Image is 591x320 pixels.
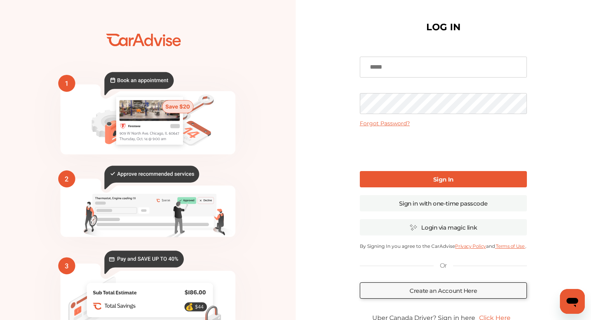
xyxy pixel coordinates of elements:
a: Sign in with one-time passcode [360,195,527,211]
b: Sign In [433,176,453,183]
p: Or [440,261,447,270]
a: Sign In [360,171,527,187]
iframe: reCAPTCHA [384,133,502,163]
a: Terms of Use [495,243,525,249]
img: magic_icon.32c66aac.svg [410,224,417,231]
iframe: Button to launch messaging window [560,289,585,314]
a: Forgot Password? [360,120,410,127]
text: 💰 [185,303,194,311]
h1: LOG IN [426,23,460,31]
a: Login via magic link [360,219,527,235]
a: Create an Account Here [360,282,527,299]
p: By Signing In you agree to the CarAdvise and . [360,243,527,249]
a: Privacy Policy [455,243,486,249]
